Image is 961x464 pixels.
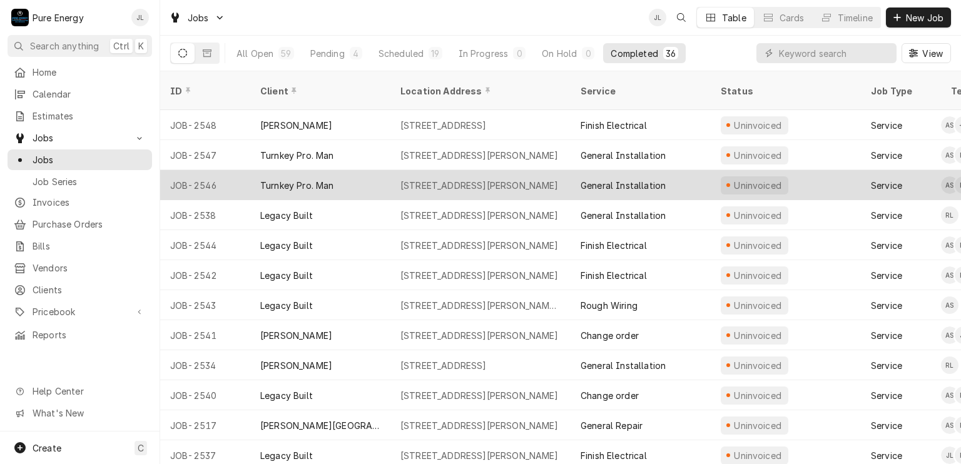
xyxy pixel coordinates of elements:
[941,176,958,194] div: Albert Hernandez Soto's Avatar
[160,200,250,230] div: JOB-2538
[871,119,902,132] div: Service
[33,328,146,341] span: Reports
[941,116,958,134] div: AS
[400,299,561,312] div: [STREET_ADDRESS][PERSON_NAME][PERSON_NAME]
[581,449,647,462] div: Finish Electrical
[902,43,951,63] button: View
[260,149,334,162] div: Turnkey Pro. Man
[871,389,902,402] div: Service
[260,419,380,432] div: [PERSON_NAME][GEOGRAPHIC_DATA]
[542,47,577,60] div: On Hold
[138,441,144,455] span: C
[33,261,146,275] span: Vendors
[379,47,424,60] div: Scheduled
[584,47,592,60] div: 0
[33,240,146,253] span: Bills
[871,179,902,192] div: Service
[941,146,958,164] div: AS
[871,359,902,372] div: Service
[260,299,313,312] div: Legacy Built
[941,416,958,434] div: Albert Hernandez Soto's Avatar
[8,35,152,57] button: Search anythingCtrlK
[871,269,902,282] div: Service
[400,179,559,192] div: [STREET_ADDRESS][PERSON_NAME]
[8,192,152,213] a: Invoices
[941,266,958,284] div: AS
[33,131,127,144] span: Jobs
[941,116,958,134] div: Albert Hernandez Soto's Avatar
[33,385,145,398] span: Help Center
[649,9,666,26] div: James Linnenkamp's Avatar
[871,209,902,222] div: Service
[260,209,313,222] div: Legacy Built
[160,350,250,380] div: JOB-2534
[721,84,848,98] div: Status
[260,84,378,98] div: Client
[733,269,783,282] div: Uninvoiced
[581,239,647,252] div: Finish Electrical
[733,209,783,222] div: Uninvoiced
[400,149,559,162] div: [STREET_ADDRESS][PERSON_NAME]
[581,419,643,432] div: General Repair
[941,326,958,344] div: AS
[400,119,487,132] div: [STREET_ADDRESS]
[160,170,250,200] div: JOB-2546
[160,380,250,410] div: JOB-2540
[160,320,250,350] div: JOB-2541
[33,283,146,296] span: Clients
[164,8,230,28] a: Go to Jobs
[941,446,958,464] div: James Linnenkamp's Avatar
[722,11,746,24] div: Table
[33,305,127,318] span: Pricebook
[581,209,666,222] div: General Installation
[431,47,439,60] div: 19
[871,299,902,312] div: Service
[131,9,149,26] div: JL
[941,386,958,404] div: AS
[160,290,250,320] div: JOB-2543
[733,179,783,192] div: Uninvoiced
[33,109,146,123] span: Estimates
[160,140,250,170] div: JOB-2547
[871,449,902,462] div: Service
[260,449,313,462] div: Legacy Built
[941,416,958,434] div: AS
[160,110,250,140] div: JOB-2548
[649,9,666,26] div: JL
[581,149,666,162] div: General Installation
[30,39,99,53] span: Search anything
[8,171,152,192] a: Job Series
[131,9,149,26] div: James Linnenkamp's Avatar
[941,266,958,284] div: Albert Hernandez Soto's Avatar
[611,47,658,60] div: Completed
[581,119,647,132] div: Finish Electrical
[733,299,783,312] div: Uninvoiced
[581,389,639,402] div: Change order
[941,206,958,224] div: Rodolfo Hernandez Lorenzo's Avatar
[188,11,209,24] span: Jobs
[260,179,334,192] div: Turnkey Pro. Man
[400,449,559,462] div: [STREET_ADDRESS][PERSON_NAME]
[8,84,152,104] a: Calendar
[400,209,559,222] div: [STREET_ADDRESS][PERSON_NAME]
[8,214,152,235] a: Purchase Orders
[260,389,313,402] div: Legacy Built
[33,66,146,79] span: Home
[400,239,559,252] div: [STREET_ADDRESS][PERSON_NAME]
[33,218,146,231] span: Purchase Orders
[941,446,958,464] div: JL
[260,329,332,342] div: [PERSON_NAME]
[138,39,144,53] span: K
[8,62,152,83] a: Home
[400,84,558,98] div: Location Address
[33,11,84,24] div: Pure Energy
[733,329,783,342] div: Uninvoiced
[838,11,873,24] div: Timeline
[516,47,523,60] div: 0
[8,403,152,423] a: Go to What's New
[11,9,29,26] div: Pure Energy's Avatar
[941,206,958,224] div: RL
[400,389,559,402] div: [STREET_ADDRESS][PERSON_NAME]
[160,410,250,440] div: JOB-2517
[871,239,902,252] div: Service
